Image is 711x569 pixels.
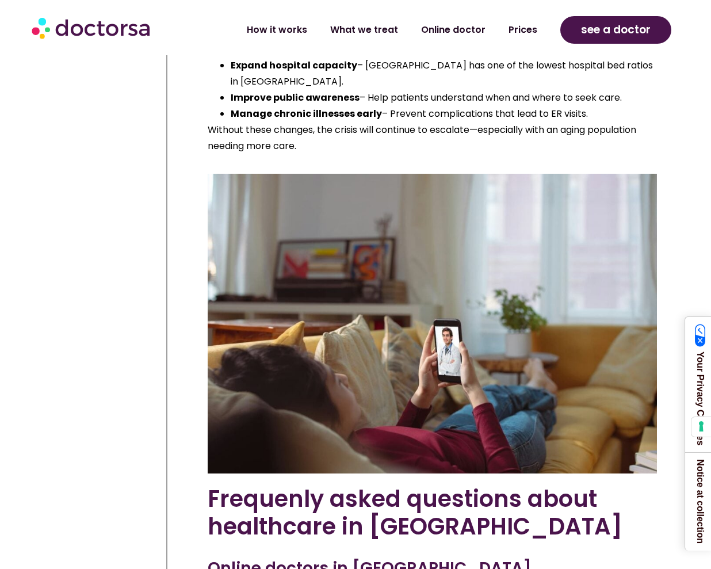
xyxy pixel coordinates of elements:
[410,17,497,43] a: Online doctor
[231,59,357,72] strong: Expand hospital capacity
[231,91,360,104] strong: Improve public awareness
[231,106,657,122] li: – Prevent complications that lead to ER visits.
[231,107,382,120] strong: Manage chronic illnesses early
[560,16,671,44] a: see a doctor
[192,17,549,43] nav: Menu
[208,174,657,473] img: health care in italy
[231,43,359,56] strong: Increase hospital staffing
[231,90,657,106] li: – Help patients understand when and where to seek care.
[581,21,651,39] span: see a doctor
[497,17,549,43] a: Prices
[208,485,657,540] h2: Frequenly asked questions about healthcare in [GEOGRAPHIC_DATA]
[235,17,319,43] a: How it works
[695,324,706,347] img: California Consumer Privacy Act (CCPA) Opt-Out Icon
[208,122,657,154] p: Without these changes, the crisis will continue to escalate—especially with an aging population n...
[691,417,711,437] button: Your consent preferences for tracking technologies
[231,58,657,90] li: – [GEOGRAPHIC_DATA] has one of the lowest hospital bed ratios in [GEOGRAPHIC_DATA].
[319,17,410,43] a: What we treat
